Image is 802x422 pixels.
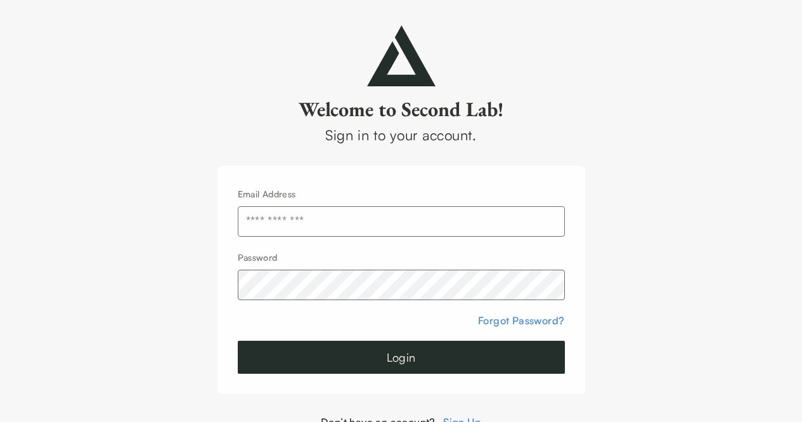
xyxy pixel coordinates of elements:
a: Forgot Password? [478,314,564,327]
img: secondlab-logo [367,25,436,86]
label: Email Address [238,188,296,199]
div: Sign in to your account. [217,124,585,145]
h2: Welcome to Second Lab! [217,96,585,122]
button: Login [238,341,565,374]
label: Password [238,252,278,263]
